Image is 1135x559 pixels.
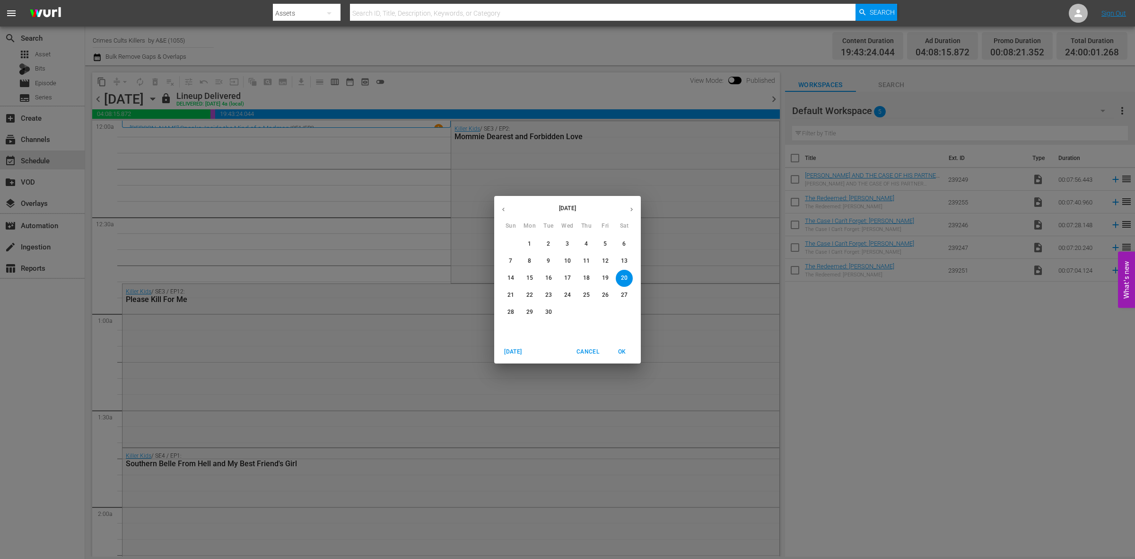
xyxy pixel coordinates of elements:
[528,240,531,248] p: 1
[583,257,590,265] p: 11
[564,274,571,282] p: 17
[502,253,519,270] button: 7
[521,222,538,231] span: Mon
[616,270,633,287] button: 20
[573,344,603,360] button: Cancel
[502,270,519,287] button: 14
[502,347,524,357] span: [DATE]
[597,270,614,287] button: 19
[578,253,595,270] button: 11
[509,257,512,265] p: 7
[507,274,514,282] p: 14
[602,274,609,282] p: 19
[559,270,576,287] button: 17
[564,291,571,299] p: 24
[622,240,626,248] p: 6
[540,270,557,287] button: 16
[521,236,538,253] button: 1
[621,257,628,265] p: 13
[616,287,633,304] button: 27
[870,4,895,21] span: Search
[597,253,614,270] button: 12
[521,270,538,287] button: 15
[603,240,607,248] p: 5
[578,287,595,304] button: 25
[526,291,533,299] p: 22
[540,236,557,253] button: 2
[583,274,590,282] p: 18
[611,347,633,357] span: OK
[6,8,17,19] span: menu
[621,291,628,299] p: 27
[585,240,588,248] p: 4
[583,291,590,299] p: 25
[540,253,557,270] button: 9
[578,236,595,253] button: 4
[23,2,68,25] img: ans4CAIJ8jUAAAAAAAAAAAAAAAAAAAAAAAAgQb4GAAAAAAAAAAAAAAAAAAAAAAAAJMjXAAAAAAAAAAAAAAAAAAAAAAAAgAT5G...
[507,308,514,316] p: 28
[507,291,514,299] p: 21
[602,291,609,299] p: 26
[597,287,614,304] button: 26
[498,344,528,360] button: [DATE]
[566,240,569,248] p: 3
[559,287,576,304] button: 24
[526,308,533,316] p: 29
[502,304,519,321] button: 28
[540,287,557,304] button: 23
[502,222,519,231] span: Sun
[621,274,628,282] p: 20
[602,257,609,265] p: 12
[578,222,595,231] span: Thu
[616,222,633,231] span: Sat
[521,253,538,270] button: 8
[578,270,595,287] button: 18
[616,253,633,270] button: 13
[545,308,552,316] p: 30
[513,204,622,213] p: [DATE]
[502,287,519,304] button: 21
[564,257,571,265] p: 10
[545,274,552,282] p: 16
[540,304,557,321] button: 30
[1118,251,1135,308] button: Open Feedback Widget
[1101,9,1126,17] a: Sign Out
[547,240,550,248] p: 2
[576,347,599,357] span: Cancel
[547,257,550,265] p: 9
[559,236,576,253] button: 3
[540,222,557,231] span: Tue
[607,344,637,360] button: OK
[526,274,533,282] p: 15
[597,222,614,231] span: Fri
[521,304,538,321] button: 29
[597,236,614,253] button: 5
[545,291,552,299] p: 23
[559,222,576,231] span: Wed
[616,236,633,253] button: 6
[559,253,576,270] button: 10
[521,287,538,304] button: 22
[528,257,531,265] p: 8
